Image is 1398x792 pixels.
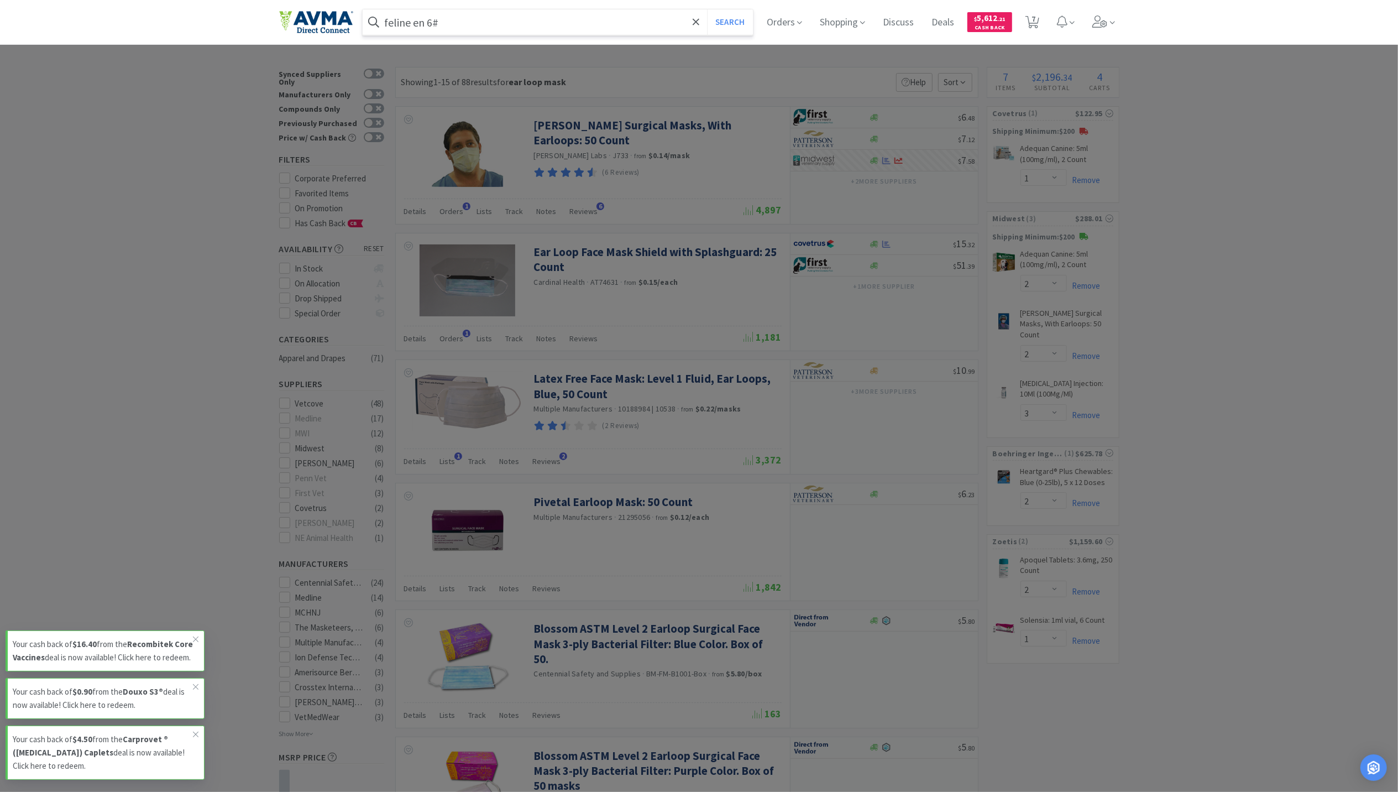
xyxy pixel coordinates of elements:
[13,733,193,773] p: Your cash back of from the deal is now available! Click here to redeem.
[878,18,918,28] a: Discuss
[72,639,97,649] strong: $16.40
[1360,754,1387,781] div: Open Intercom Messenger
[997,15,1006,23] span: . 21
[279,11,353,34] img: e4e33dab9f054f5782a47901c742baa9_102.png
[13,685,193,712] p: Your cash back of from the deal is now available! Click here to redeem.
[72,686,92,697] strong: $0.90
[707,9,753,35] button: Search
[13,638,193,664] p: Your cash back of from the deal is now available! Click here to redeem.
[967,7,1012,37] a: $5,612.21Cash Back
[974,15,977,23] span: $
[927,18,959,28] a: Deals
[974,25,1006,32] span: Cash Back
[72,734,92,744] strong: $4.50
[974,13,1006,23] span: 5,612
[1021,19,1044,29] a: 7
[363,9,753,35] input: Search by item, sku, manufacturer, ingredient, size...
[123,686,163,697] strong: Douxo S3®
